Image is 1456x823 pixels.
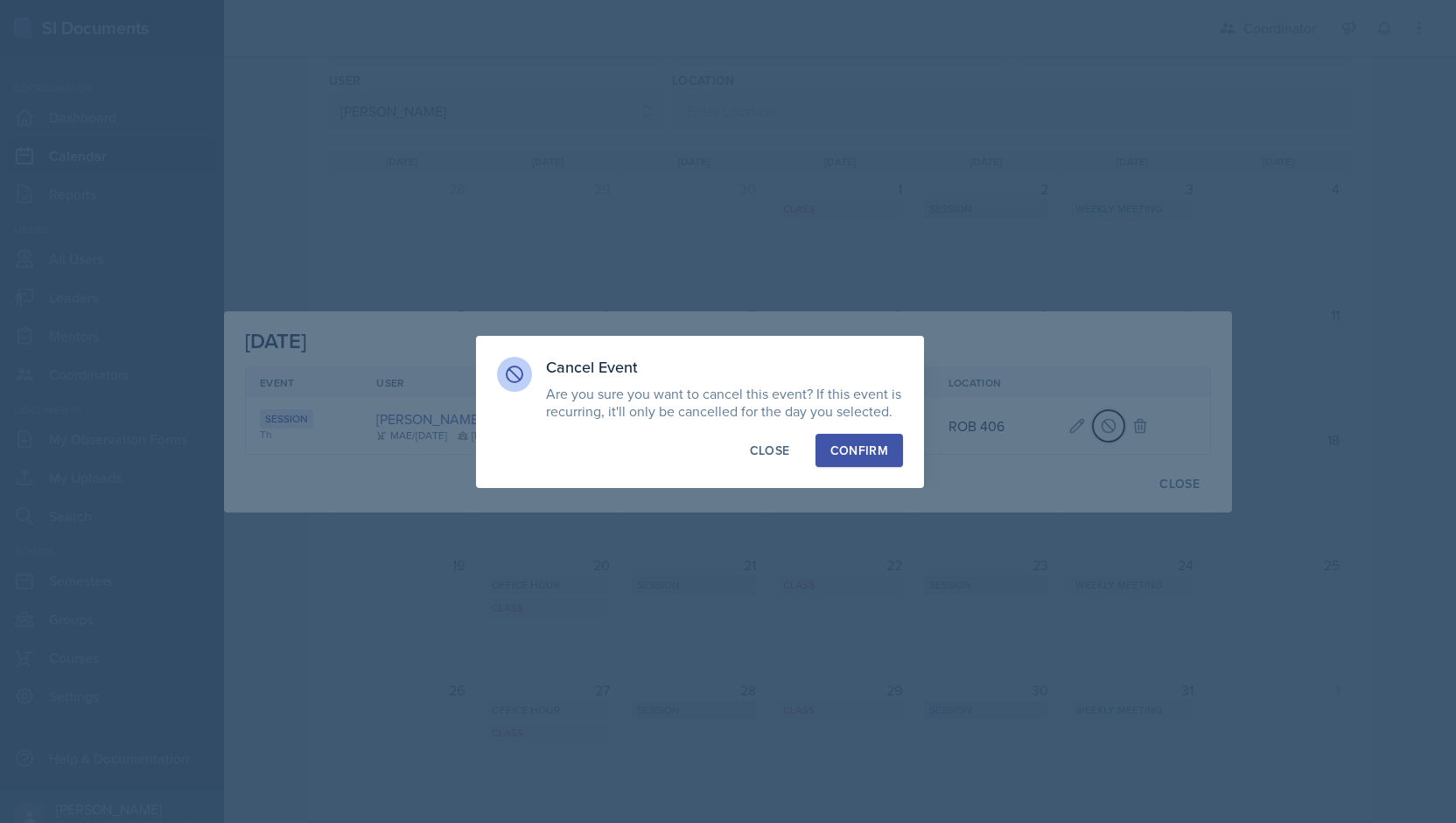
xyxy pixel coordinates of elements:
div: Confirm [830,442,888,459]
button: Confirm [815,434,903,467]
h3: Cancel Event [546,357,903,378]
button: Close [735,434,805,467]
p: Are you sure you want to cancel this event? If this event is recurring, it'll only be cancelled f... [546,385,903,420]
div: Close [750,442,790,459]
